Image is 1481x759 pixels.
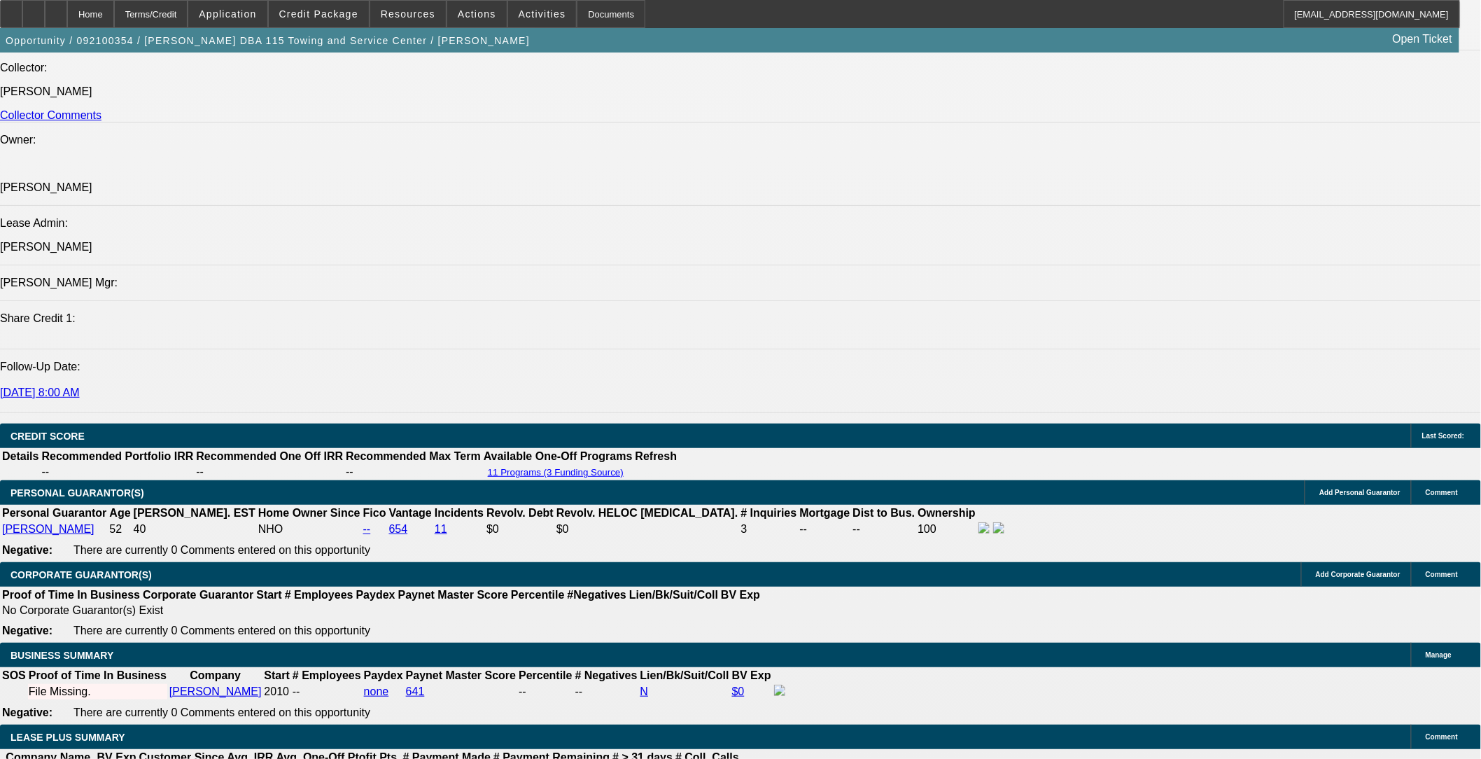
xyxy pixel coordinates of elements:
b: BV Exp [721,589,760,601]
button: 11 Programs (3 Funding Source) [484,466,628,478]
b: Company [190,669,241,681]
b: Personal Guarantor [2,507,106,519]
b: Revolv. Debt [486,507,554,519]
button: Actions [447,1,507,27]
div: -- [575,685,638,698]
img: facebook-icon.png [774,685,785,696]
th: Recommended Portfolio IRR [41,450,194,464]
span: LEASE PLUS SUMMARY [10,732,125,743]
span: CORPORATE GUARANTOR(S) [10,569,152,580]
span: Comment [1426,489,1458,496]
th: Proof of Time In Business [28,669,167,683]
td: -- [799,522,851,537]
span: Comment [1426,733,1458,741]
b: Negative: [2,544,52,556]
span: There are currently 0 Comments entered on this opportunity [73,544,370,556]
b: Negative: [2,706,52,718]
span: PERSONAL GUARANTOR(S) [10,487,144,499]
td: 100 [917,522,976,537]
th: Available One-Off Programs [483,450,633,464]
b: Vantage [389,507,432,519]
span: Actions [458,8,496,20]
b: Lien/Bk/Suit/Coll [640,669,729,681]
b: BV Exp [732,669,771,681]
td: -- [195,465,344,479]
a: [PERSON_NAME] [2,523,94,535]
b: Paydex [356,589,395,601]
span: Application [199,8,256,20]
th: Proof of Time In Business [1,588,141,602]
td: No Corporate Guarantor(s) Exist [1,604,766,618]
b: Fico [363,507,386,519]
td: 2010 [263,684,290,699]
b: Percentile [519,669,572,681]
button: Credit Package [269,1,369,27]
a: -- [363,523,371,535]
a: $0 [732,685,745,697]
th: Refresh [635,450,678,464]
div: File Missing. [29,685,167,698]
span: Add Personal Guarantor [1319,489,1401,496]
a: N [640,685,649,697]
span: BUSINESS SUMMARY [10,650,113,661]
a: Open Ticket [1387,27,1458,51]
div: -- [519,685,572,698]
b: #Negatives [568,589,627,601]
span: Comment [1426,571,1458,578]
th: Recommended Max Term [345,450,482,464]
b: # Employees [293,669,361,681]
span: Credit Package [279,8,358,20]
b: Start [264,669,289,681]
span: Add Corporate Guarantor [1316,571,1401,578]
span: Opportunity / 092100354 / [PERSON_NAME] DBA 115 Towing and Service Center / [PERSON_NAME] [6,35,530,46]
td: NHO [258,522,361,537]
b: Lien/Bk/Suit/Coll [629,589,718,601]
span: Activities [519,8,566,20]
td: 3 [740,522,797,537]
button: Activities [508,1,577,27]
a: [PERSON_NAME] [169,685,262,697]
b: [PERSON_NAME]. EST [134,507,255,519]
span: CREDIT SCORE [10,431,85,442]
td: -- [41,465,194,479]
b: # Inquiries [740,507,796,519]
span: There are currently 0 Comments entered on this opportunity [73,625,370,636]
b: Home Owner Since [258,507,360,519]
a: none [364,685,389,697]
b: Paynet Master Score [406,669,516,681]
a: 11 [435,523,447,535]
th: Details [1,450,39,464]
img: facebook-icon.png [978,522,990,534]
span: There are currently 0 Comments entered on this opportunity [73,706,370,718]
b: Paynet Master Score [398,589,508,601]
td: -- [345,465,482,479]
b: Mortgage [800,507,850,519]
th: SOS [1,669,27,683]
button: Resources [370,1,446,27]
b: Age [109,507,130,519]
img: linkedin-icon.png [993,522,1004,534]
span: Manage [1426,651,1452,659]
span: Last Scored: [1422,432,1465,440]
b: Corporate Guarantor [143,589,253,601]
td: $0 [486,522,554,537]
button: Application [188,1,267,27]
b: Percentile [511,589,564,601]
span: Resources [381,8,435,20]
a: 641 [406,685,425,697]
td: 52 [108,522,131,537]
b: Paydex [364,669,403,681]
b: Start [256,589,281,601]
span: -- [293,685,300,697]
b: Negative: [2,625,52,636]
b: Incidents [435,507,484,519]
b: Revolv. HELOC [MEDICAL_DATA]. [556,507,738,519]
th: Recommended One Off IRR [195,450,344,464]
td: 40 [133,522,256,537]
b: # Negatives [575,669,638,681]
a: 654 [389,523,408,535]
b: Ownership [918,507,976,519]
b: Dist to Bus. [853,507,915,519]
td: $0 [556,522,739,537]
b: # Employees [285,589,353,601]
